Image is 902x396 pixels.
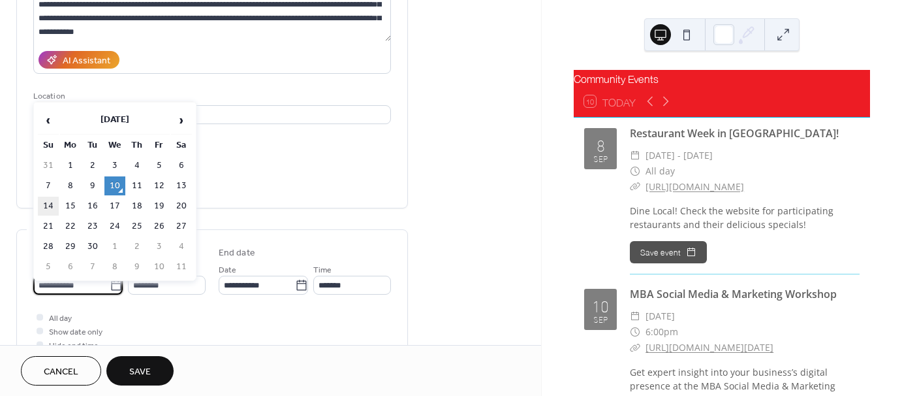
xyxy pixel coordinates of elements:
td: 25 [127,217,148,236]
td: 1 [60,156,81,175]
td: 22 [60,217,81,236]
span: [DATE] - [DATE] [645,148,713,163]
td: 20 [171,197,192,216]
th: Su [38,136,59,155]
td: 5 [38,257,59,276]
div: ​ [630,148,640,163]
a: Restaurant Week in [GEOGRAPHIC_DATA]! [630,126,839,140]
td: 12 [149,176,170,195]
td: 11 [171,257,192,276]
td: 4 [127,156,148,175]
th: Th [127,136,148,155]
td: 27 [171,217,192,236]
td: 7 [38,176,59,195]
a: MBA Social Media & Marketing Workshop [630,287,837,301]
span: [DATE] [645,308,675,324]
a: [URL][DOMAIN_NAME][DATE] [645,341,773,354]
td: 8 [60,176,81,195]
span: All day [49,312,72,325]
button: AI Assistant [39,51,119,69]
td: 16 [82,197,103,216]
div: ​ [630,308,640,324]
td: 24 [104,217,125,236]
span: Save [129,365,151,379]
td: 10 [149,257,170,276]
td: 13 [171,176,192,195]
th: Tu [82,136,103,155]
th: We [104,136,125,155]
td: 21 [38,217,59,236]
div: AI Assistant [63,54,110,68]
span: All day [645,163,675,179]
td: 17 [104,197,125,216]
span: ‹ [39,107,58,133]
td: 26 [149,217,170,236]
td: 31 [38,156,59,175]
td: 15 [60,197,81,216]
div: Sep [593,154,608,163]
button: Save [106,356,174,386]
td: 3 [149,237,170,256]
td: 29 [60,237,81,256]
a: [URL][DOMAIN_NAME] [645,180,744,193]
button: Save event [630,241,707,263]
div: Dine Local! Check the website for participating restaurants and their delicious specials! [630,204,860,231]
span: Hide end time [49,339,99,353]
div: ​ [630,324,640,340]
td: 1 [104,237,125,256]
span: Cancel [44,365,78,379]
td: 8 [104,257,125,276]
td: 10 [104,176,125,195]
span: › [172,107,191,133]
td: 9 [127,257,148,276]
th: Mo [60,136,81,155]
td: 6 [171,156,192,175]
td: 4 [171,237,192,256]
div: Community Events [574,70,870,86]
div: End date [219,246,255,260]
button: Cancel [21,356,101,386]
span: 6:00pm [645,324,678,340]
td: 2 [82,156,103,175]
div: 8 [597,135,605,152]
th: [DATE] [60,107,170,135]
th: Sa [171,136,192,155]
span: Show date only [49,325,102,339]
td: 14 [38,197,59,216]
td: 11 [127,176,148,195]
td: 28 [38,237,59,256]
div: ​ [630,163,640,179]
td: 9 [82,176,103,195]
div: ​ [630,340,640,355]
span: Time [313,263,332,277]
td: 18 [127,197,148,216]
div: Location [33,90,388,103]
td: 2 [127,237,148,256]
td: 30 [82,237,103,256]
td: 7 [82,257,103,276]
div: Sep [593,315,608,323]
td: 3 [104,156,125,175]
span: Date [219,263,236,277]
th: Fr [149,136,170,155]
div: 10 [592,296,609,312]
td: 6 [60,257,81,276]
td: 19 [149,197,170,216]
td: 5 [149,156,170,175]
td: 23 [82,217,103,236]
div: ​ [630,179,640,195]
